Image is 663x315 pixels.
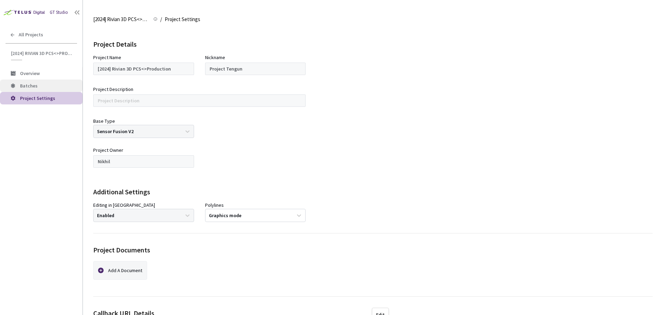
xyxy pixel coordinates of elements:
input: Project Description [93,94,306,107]
div: Graphics mode [209,212,241,219]
span: Project Settings [165,15,200,24]
input: Project Name [93,63,194,75]
div: Add A Document [108,263,144,278]
div: Base Type [93,117,115,125]
div: Project Owner [93,146,123,154]
div: Project Description [93,85,133,93]
div: Project Details [93,39,653,49]
input: Project Nickname [205,63,306,75]
span: [2024] Rivian 3D PCS<>Production [93,15,149,24]
span: Batches [20,83,38,89]
span: All Projects [19,32,43,38]
div: Additional Settings [93,186,653,197]
li: / [160,15,162,24]
div: Project Documents [93,244,150,255]
div: Editing in [GEOGRAPHIC_DATA] [93,201,155,209]
span: Project Settings [20,95,55,101]
div: Project Name [93,54,121,61]
span: [2024] Rivian 3D PCS<>Production [11,50,73,56]
span: Overview [20,70,40,76]
div: Polylines [205,201,224,209]
div: Nickname [205,54,225,61]
div: GT Studio [50,9,68,16]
